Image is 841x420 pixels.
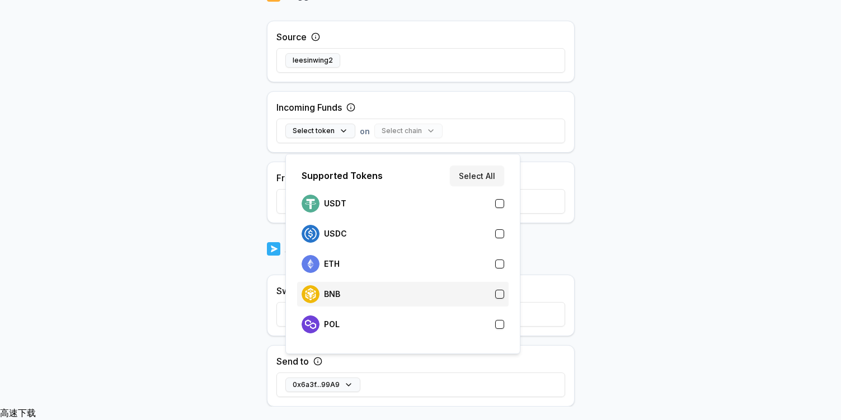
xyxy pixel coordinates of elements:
button: leesinwing2 [285,53,340,68]
img: logo [267,241,280,257]
button: Select All [450,166,504,186]
label: Source [276,30,307,44]
div: Select token [285,154,520,354]
img: logo [302,195,320,213]
p: USDC [324,229,347,238]
p: POL [324,320,340,329]
button: Select token [285,124,355,138]
img: logo [302,255,320,273]
p: USDT [324,199,346,208]
p: Action [285,241,316,257]
label: Swap to [276,284,311,298]
p: ETH [324,259,340,268]
label: Send to [276,355,309,368]
img: logo [302,315,320,333]
p: Supported Tokens [302,169,383,182]
img: logo [302,225,320,243]
p: BNB [324,290,340,299]
button: 0x6a3f...99A9 [285,377,360,392]
span: on [360,125,370,137]
label: Incoming Funds [276,101,342,114]
label: From [276,171,298,185]
img: logo [302,285,320,303]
